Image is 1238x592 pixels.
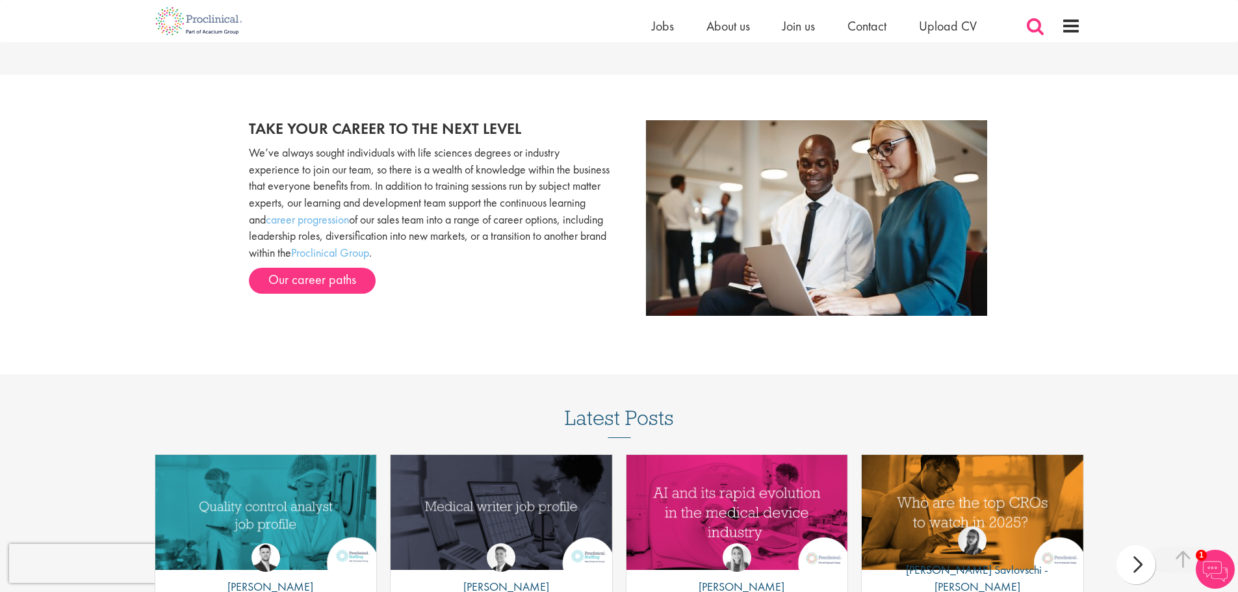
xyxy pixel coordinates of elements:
[249,268,376,294] a: Our career paths
[958,526,987,555] img: Theodora Savlovschi - Wicks
[9,544,175,583] iframe: reCAPTCHA
[626,455,848,570] img: AI and Its Impact on the Medical Device Industry | Proclinical
[251,543,280,572] img: Joshua Godden
[1116,545,1155,584] div: next
[626,455,848,570] a: Link to a post
[391,455,612,570] a: Link to a post
[782,18,815,34] a: Join us
[919,18,977,34] a: Upload CV
[1196,550,1207,561] span: 1
[391,455,612,570] img: Medical writer job profile
[155,455,377,570] a: Link to a post
[487,543,515,572] img: George Watson
[862,455,1083,570] a: Link to a post
[249,120,610,137] h2: Take your career to the next level
[155,455,377,570] img: quality control analyst job profile
[862,455,1083,570] img: Top 10 CROs 2025 | Proclinical
[291,245,369,260] a: Proclinical Group
[847,18,886,34] a: Contact
[565,407,674,438] h3: Latest Posts
[266,212,349,227] a: career progression
[1196,550,1235,589] img: Chatbot
[249,144,610,261] p: We’ve always sought individuals with life sciences degrees or industry experience to join our tea...
[723,543,751,572] img: Hannah Burke
[652,18,674,34] a: Jobs
[706,18,750,34] a: About us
